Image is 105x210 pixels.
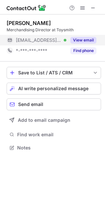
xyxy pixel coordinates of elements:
[7,27,101,33] div: Merchandising Director at Toysmith
[18,102,43,107] span: Send email
[7,67,101,79] button: save-profile-one-click
[70,37,96,43] button: Reveal Button
[7,98,101,110] button: Send email
[7,114,101,126] button: Add to email campaign
[7,4,46,12] img: ContactOut v5.3.10
[7,143,101,152] button: Notes
[17,132,98,138] span: Find work email
[7,83,101,94] button: AI write personalized message
[18,86,88,91] span: AI write personalized message
[7,130,101,139] button: Find work email
[70,47,96,54] button: Reveal Button
[18,70,89,75] div: Save to List / ATS / CRM
[18,118,70,123] span: Add to email campaign
[7,20,51,26] div: [PERSON_NAME]
[16,37,61,43] span: [EMAIL_ADDRESS][DOMAIN_NAME]
[17,145,98,151] span: Notes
